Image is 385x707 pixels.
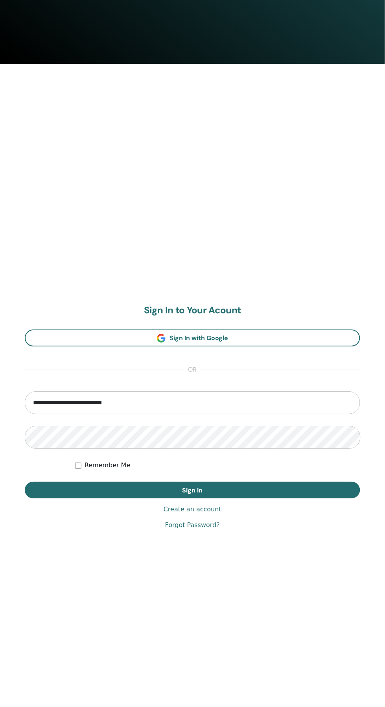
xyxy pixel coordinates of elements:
a: Forgot Password? [165,521,220,530]
span: Sign In [182,487,203,495]
label: Remember Me [85,461,131,470]
span: or [184,366,201,375]
a: Create an account [164,505,221,515]
span: Sign In with Google [169,334,228,342]
a: Sign In with Google [25,330,360,347]
div: Keep me authenticated indefinitely or until I manually logout [75,461,360,470]
button: Sign In [25,482,360,499]
h2: Sign In to Your Acount [25,305,360,316]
